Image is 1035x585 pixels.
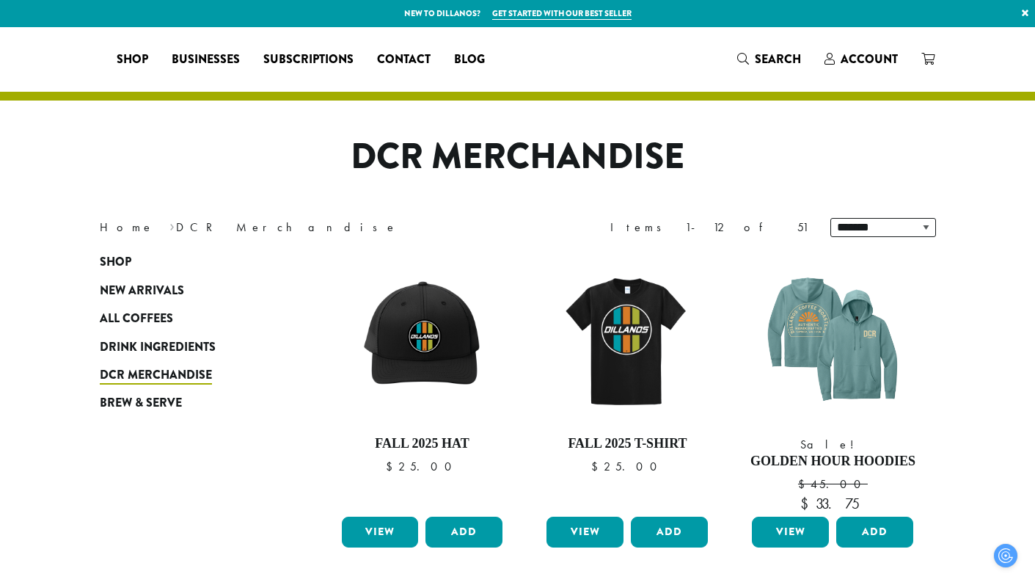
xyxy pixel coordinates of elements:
span: $ [591,459,604,474]
a: Fall 2025 T-Shirt $25.00 [543,255,712,511]
span: $ [800,494,816,513]
span: DCR Merchandise [100,366,212,385]
a: All Coffees [100,305,276,333]
h4: Fall 2025 T-Shirt [543,436,712,452]
bdi: 45.00 [798,476,868,492]
h4: Golden Hour Hoodies [748,454,917,470]
span: Account [841,51,898,68]
span: Search [755,51,801,68]
nav: Breadcrumb [100,219,496,236]
button: Add [631,517,708,548]
button: Add [836,517,913,548]
bdi: 33.75 [800,494,865,513]
h4: Fall 2025 Hat [338,436,507,452]
a: Fall 2025 Hat $25.00 [338,255,507,511]
span: Sale! [748,436,917,454]
span: $ [798,476,811,492]
a: Brew & Serve [100,389,276,417]
span: Brew & Serve [100,394,182,413]
a: Drink Ingredients [100,333,276,360]
a: New Arrivals [100,277,276,305]
span: All Coffees [100,310,173,328]
a: Sale! Golden Hour Hoodies $45.00 [748,255,917,511]
span: › [169,214,175,236]
bdi: 25.00 [386,459,458,474]
a: Shop [105,48,160,71]
span: Blog [454,51,485,69]
span: Shop [117,51,148,69]
span: New Arrivals [100,282,184,300]
span: Businesses [172,51,240,69]
span: Subscriptions [263,51,354,69]
span: Drink Ingredients [100,338,216,357]
a: View [546,517,623,548]
a: Search [725,47,813,71]
span: $ [386,459,398,474]
a: Shop [100,248,276,276]
bdi: 25.00 [591,459,664,474]
h1: DCR Merchandise [89,136,947,178]
img: DCR-Retro-Three-Strip-Circle-Tee-Fall-WEB-scaled.jpg [543,255,712,424]
a: View [342,517,419,548]
span: Shop [100,253,131,272]
a: View [752,517,829,548]
button: Add [425,517,502,548]
a: DCR Merchandise [100,361,276,389]
span: Contact [377,51,431,69]
a: Get started with our best seller [492,7,632,20]
img: DCR-Retro-Three-Strip-Circle-Patch-Trucker-Hat-Fall-WEB-scaled.jpg [337,255,506,424]
a: Home [100,219,154,235]
div: Items 1-12 of 51 [610,219,808,236]
img: DCR-SS-Golden-Hour-Hoodie-Eucalyptus-Blue-1200x1200-Web-e1744312709309.png [748,255,917,424]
